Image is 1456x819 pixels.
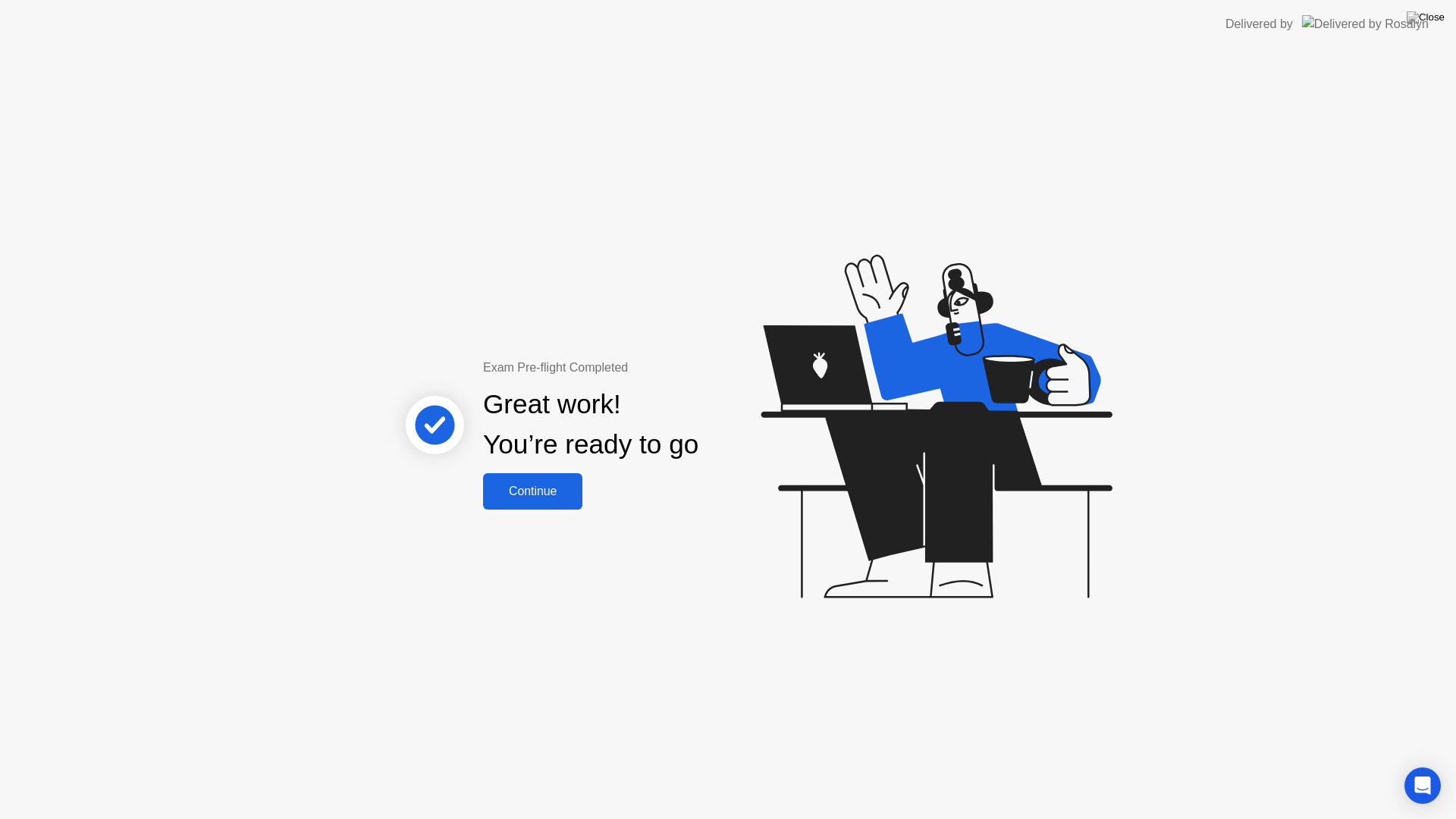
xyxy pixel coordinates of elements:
div: Open Intercom Messenger [1404,767,1441,804]
div: Great work! You’re ready to go [483,384,698,465]
div: Continue [488,485,578,498]
div: Delivered by [1225,15,1293,33]
img: Close [1407,11,1445,24]
img: Delivered by Rosalyn [1302,15,1429,33]
div: Exam Pre-flight Completed [483,359,796,377]
button: Continue [483,473,582,510]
